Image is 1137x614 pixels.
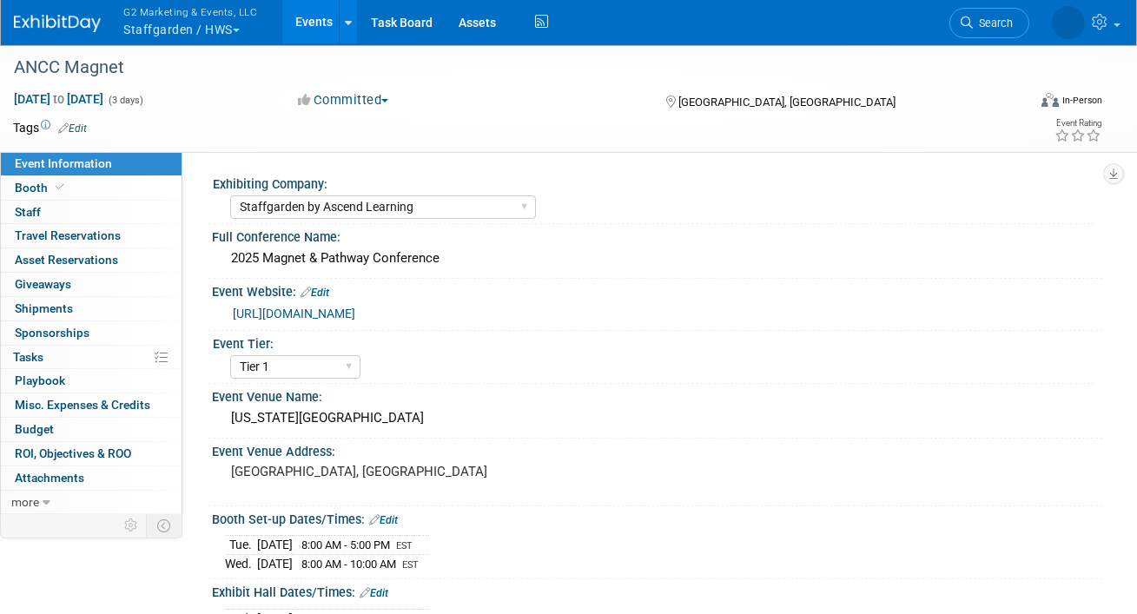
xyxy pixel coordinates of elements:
[257,554,293,572] td: [DATE]
[212,224,1102,246] div: Full Conference Name:
[360,587,388,599] a: Edit
[1,346,182,369] a: Tasks
[15,253,118,267] span: Asset Reservations
[15,156,112,170] span: Event Information
[14,15,101,32] img: ExhibitDay
[301,538,390,551] span: 8:00 AM - 5:00 PM
[1,442,182,465] a: ROI, Objectives & ROO
[1,248,182,272] a: Asset Reservations
[15,446,131,460] span: ROI, Objectives & ROO
[1,152,182,175] a: Event Information
[212,506,1102,529] div: Booth Set-up Dates/Times:
[15,422,54,436] span: Budget
[973,17,1013,30] span: Search
[213,171,1094,193] div: Exhibiting Company:
[301,558,396,571] span: 8:00 AM - 10:00 AM
[233,307,355,320] a: [URL][DOMAIN_NAME]
[15,301,73,315] span: Shipments
[13,119,87,136] td: Tags
[123,3,257,21] span: G2 Marketing & Events, LLC
[15,471,84,485] span: Attachments
[56,182,64,192] i: Booth reservation complete
[1,176,182,200] a: Booth
[942,90,1102,116] div: Event Format
[1,224,182,248] a: Travel Reservations
[1,466,182,490] a: Attachments
[15,277,71,291] span: Giveaways
[213,331,1094,353] div: Event Tier:
[15,326,89,340] span: Sponsorships
[225,405,1089,432] div: [US_STATE][GEOGRAPHIC_DATA]
[225,245,1089,272] div: 2025 Magnet & Pathway Conference
[1,491,182,514] a: more
[15,373,65,387] span: Playbook
[212,279,1102,301] div: Event Website:
[1041,93,1059,107] img: Format-Inperson.png
[402,559,419,571] span: EST
[1,393,182,417] a: Misc. Expenses & Credits
[107,95,143,106] span: (3 days)
[396,540,413,551] span: EST
[13,91,104,107] span: [DATE] [DATE]
[1061,94,1102,107] div: In-Person
[147,514,182,537] td: Toggle Event Tabs
[1,321,182,345] a: Sponsorships
[225,554,257,572] td: Wed.
[50,92,67,106] span: to
[212,439,1102,460] div: Event Venue Address:
[292,91,395,109] button: Committed
[15,181,68,195] span: Booth
[15,205,41,219] span: Staff
[15,398,150,412] span: Misc. Expenses & Credits
[1052,6,1085,39] img: Nora McQuillan
[1,418,182,441] a: Budget
[116,514,147,537] td: Personalize Event Tab Strip
[301,287,329,299] a: Edit
[225,536,257,555] td: Tue.
[1,369,182,393] a: Playbook
[949,8,1029,38] a: Search
[1,297,182,320] a: Shipments
[369,514,398,526] a: Edit
[257,536,293,555] td: [DATE]
[11,495,39,509] span: more
[1054,119,1101,128] div: Event Rating
[1,201,182,224] a: Staff
[678,96,896,109] span: [GEOGRAPHIC_DATA], [GEOGRAPHIC_DATA]
[58,122,87,135] a: Edit
[13,350,43,364] span: Tasks
[212,384,1102,406] div: Event Venue Name:
[231,464,564,479] pre: [GEOGRAPHIC_DATA], [GEOGRAPHIC_DATA]
[8,52,1009,83] div: ANCC Magnet
[212,579,1102,602] div: Exhibit Hall Dates/Times:
[1,273,182,296] a: Giveaways
[15,228,121,242] span: Travel Reservations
